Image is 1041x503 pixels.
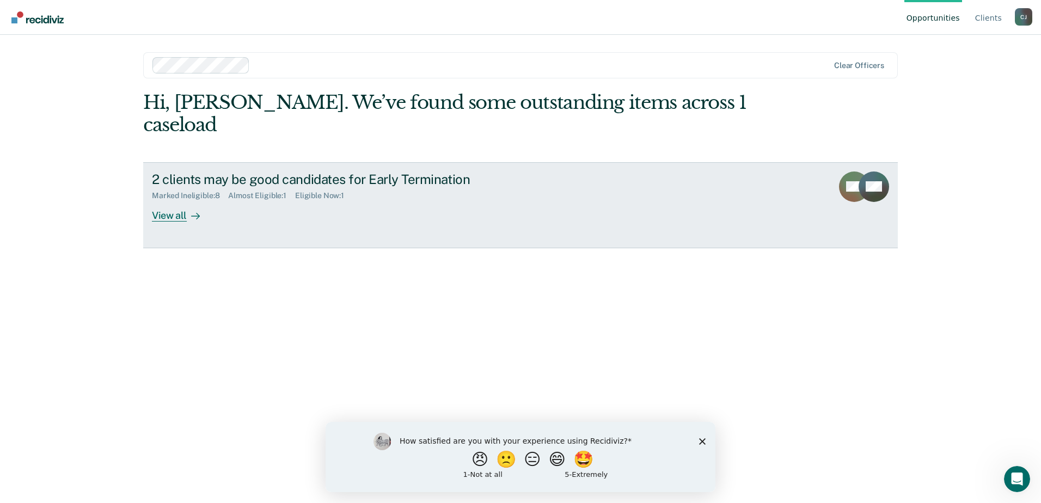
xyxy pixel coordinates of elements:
[11,11,64,23] img: Recidiviz
[326,422,715,492] iframe: Survey by Kim from Recidiviz
[143,162,898,248] a: 2 clients may be good candidates for Early TerminationMarked Ineligible:8Almost Eligible:1Eligibl...
[1015,8,1032,26] div: C J
[152,171,534,187] div: 2 clients may be good candidates for Early Termination
[228,191,295,200] div: Almost Eligible : 1
[834,61,884,70] div: Clear officers
[295,191,353,200] div: Eligible Now : 1
[152,191,228,200] div: Marked Ineligible : 8
[1015,8,1032,26] button: Profile dropdown button
[143,91,747,136] div: Hi, [PERSON_NAME]. We’ve found some outstanding items across 1 caseload
[152,200,213,222] div: View all
[1004,466,1030,492] iframe: Intercom live chat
